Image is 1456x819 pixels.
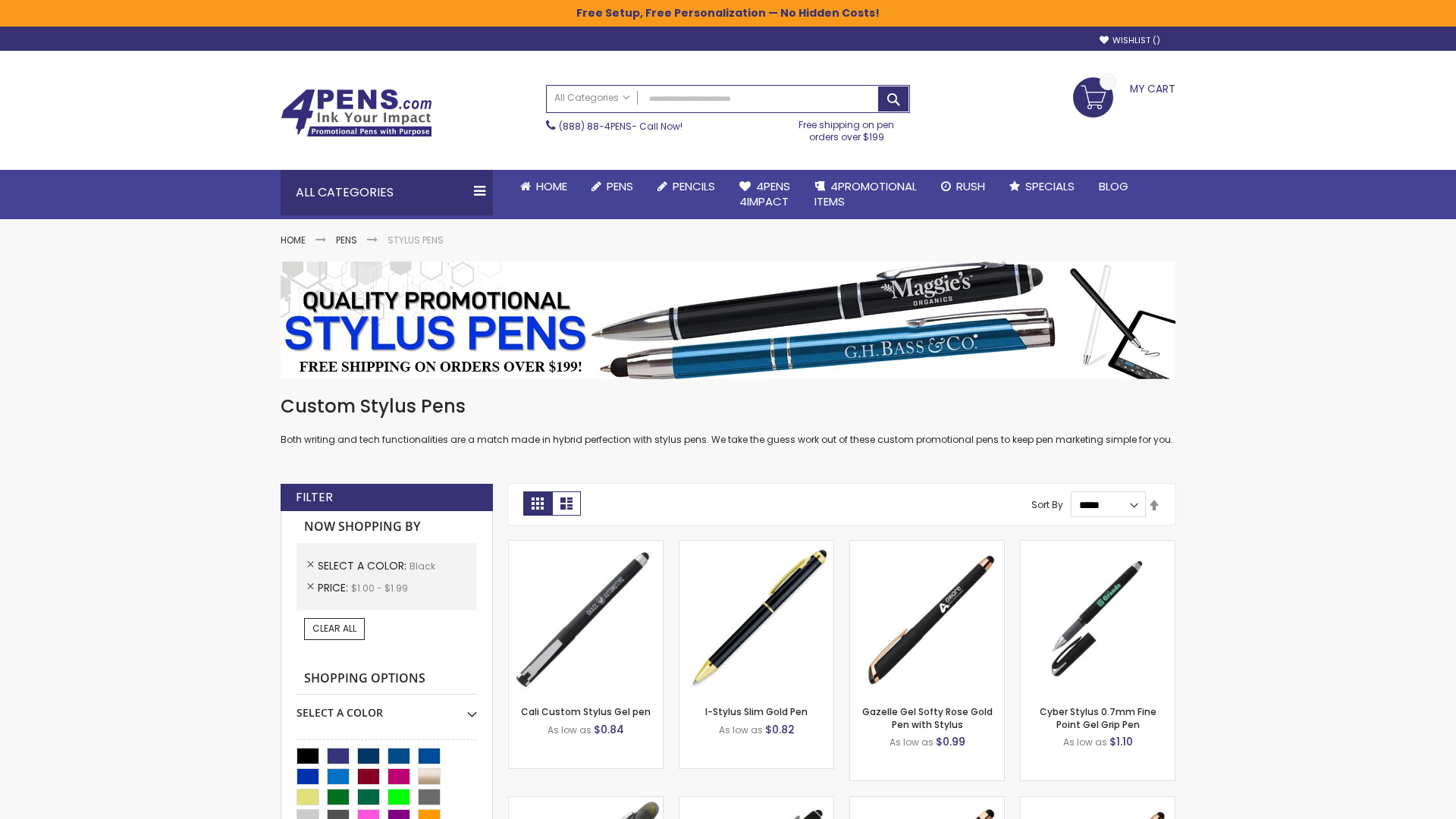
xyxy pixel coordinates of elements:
[281,394,1175,447] div: Both writing and tech functionalities are a match made in hybrid perfection with stylus pens. We ...
[936,734,965,749] span: $0.99
[1025,178,1075,194] span: Specials
[281,262,1175,379] img: Stylus Pens
[783,113,911,143] div: Free shipping on pen orders over $199
[814,178,917,209] span: 4PROMOTIONAL ITEMS
[862,705,993,730] a: Gazelle Gel Softy Rose Gold Pen with Stylus
[645,170,727,203] a: Pencils
[312,622,356,635] span: Clear All
[536,178,567,194] span: Home
[548,723,591,736] span: As low as
[679,541,833,695] img: I-Stylus Slim Gold-Black
[1040,705,1156,730] a: Cyber Stylus 0.7mm Fine Point Gel Grip Pen
[1109,734,1133,749] span: $1.10
[1099,178,1128,194] span: Blog
[679,540,833,553] a: I-Stylus Slim Gold-Black
[850,540,1004,553] a: Gazelle Gel Softy Rose Gold Pen with Stylus-Black
[594,722,624,737] span: $0.84
[521,705,651,718] a: Cali Custom Stylus Gel pen
[554,92,630,104] span: All Categories
[281,394,1175,419] h1: Custom Stylus Pens
[296,489,333,506] strong: Filter
[304,618,365,639] a: Clear All
[719,723,763,736] span: As low as
[997,170,1087,203] a: Specials
[850,541,1004,695] img: Gazelle Gel Softy Rose Gold Pen with Stylus-Black
[727,170,802,219] a: 4Pens4impact
[579,170,645,203] a: Pens
[765,722,795,737] span: $0.82
[281,89,432,137] img: 4Pens Custom Pens and Promotional Products
[1021,540,1175,553] a: Cyber Stylus 0.7mm Fine Point Gel Grip Pen-Black
[409,560,435,573] span: Black
[1031,498,1063,511] label: Sort By
[297,663,477,695] strong: Shopping Options
[351,582,408,595] span: $1.00 - $1.99
[318,580,351,595] span: Price
[509,541,663,695] img: Cali Custom Stylus Gel pen-Black
[281,234,306,246] a: Home
[509,540,663,553] a: Cali Custom Stylus Gel pen-Black
[673,178,715,194] span: Pencils
[956,178,985,194] span: Rush
[929,170,997,203] a: Rush
[508,170,579,203] a: Home
[1021,796,1175,809] a: Gazelle Gel Softy Rose Gold Pen with Stylus - ColorJet-Black
[607,178,633,194] span: Pens
[297,695,477,720] div: Select A Color
[547,86,638,111] a: All Categories
[1021,541,1175,695] img: Cyber Stylus 0.7mm Fine Point Gel Grip Pen-Black
[802,170,929,219] a: 4PROMOTIONALITEMS
[1063,736,1107,748] span: As low as
[739,178,790,209] span: 4Pens 4impact
[297,511,477,543] strong: Now Shopping by
[1100,35,1160,46] a: Wishlist
[890,736,934,748] span: As low as
[850,796,1004,809] a: Islander Softy Rose Gold Gel Pen with Stylus-Black
[318,558,409,573] span: Select A Color
[509,796,663,809] a: Souvenir® Jalan Highlighter Stylus Pen Combo-Black
[679,796,833,809] a: Custom Soft Touch® Metal Pens with Stylus-Black
[336,234,357,246] a: Pens
[523,491,552,516] strong: Grid
[705,705,808,718] a: I-Stylus Slim Gold Pen
[559,120,632,133] a: (888) 88-4PENS
[388,234,444,246] strong: Stylus Pens
[559,120,682,133] span: - Call Now!
[1087,170,1141,203] a: Blog
[281,170,493,215] div: All Categories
